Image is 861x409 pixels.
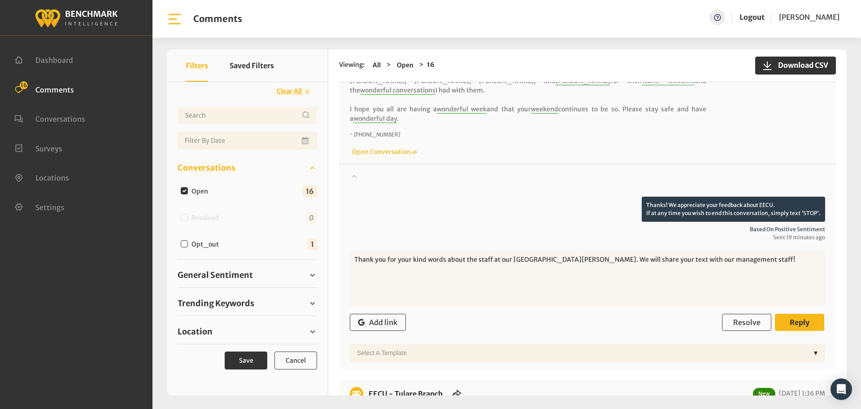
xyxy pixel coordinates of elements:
[188,187,215,196] label: Open
[394,60,416,70] button: Open
[167,11,183,27] img: bar
[339,60,365,70] span: Viewing:
[225,352,267,369] button: Save
[35,114,85,123] span: Conversations
[353,114,397,123] span: wonderful day
[14,143,62,152] a: Surveys
[831,378,852,400] div: Open Intercom Messenger
[14,202,65,211] a: Settings
[277,87,302,95] span: Clear All
[274,352,317,369] button: Cancel
[181,187,188,194] input: Open
[739,9,765,25] a: Logout
[35,144,62,153] span: Surveys
[363,387,448,400] h6: EECU - Tulare Branch
[809,344,822,362] div: ▼
[193,13,242,24] h1: Comments
[300,132,312,150] button: Open Calendar
[370,60,383,70] button: All
[178,269,253,281] span: General Sentiment
[178,106,317,124] input: Username
[178,325,317,339] a: Location
[35,202,65,211] span: Settings
[773,60,828,70] span: Download CSV
[350,314,406,331] button: Add link
[14,55,73,64] a: Dashboard
[350,233,825,242] span: Sent 19 minutes ago
[178,325,213,338] span: Location
[181,240,188,247] input: Opt_out
[642,197,825,222] p: Thanks! We appreciate your feedback about EECU. If at any time you wish to end this conversation,...
[350,387,363,400] img: benchmark
[777,389,825,397] span: [DATE] 1:36 PM
[775,314,824,331] button: Reply
[350,225,825,233] span: Based on positive sentiment
[308,238,317,250] span: 1
[14,172,69,181] a: Locations
[437,105,487,114] span: wonderful week
[271,84,317,99] button: Clear All
[178,297,254,309] span: Trending Keywords
[230,49,274,82] button: Saved Filters
[360,86,435,95] span: wonderful conversations
[722,314,771,331] button: Resolve
[188,240,226,249] label: Opt_out
[14,114,85,123] a: Conversations
[350,148,417,156] a: Open Conversation
[178,132,317,150] input: Date range input field
[755,57,836,75] button: Download CSV
[14,84,74,93] a: Comments 16
[178,162,235,174] span: Conversations
[20,81,28,89] span: 16
[556,77,610,85] span: [PERSON_NAME]
[178,268,317,282] a: General Sentiment
[427,61,435,69] strong: 16
[178,161,317,175] a: Conversations
[35,173,69,182] span: Locations
[779,13,839,22] span: [PERSON_NAME]
[306,212,317,224] span: 0
[531,105,558,114] span: weekend
[739,13,765,22] a: Logout
[733,318,761,327] span: Resolve
[369,389,443,398] a: EECU - Tulare Branch
[753,388,775,400] span: New
[790,318,809,327] span: Reply
[303,185,317,197] span: 16
[642,77,695,85] span: warm welcome
[35,85,74,94] span: Comments
[178,297,317,310] a: Trending Keywords
[352,344,809,362] div: Select a Template
[350,131,400,138] i: ~ [PHONE_NUMBER]
[779,9,839,25] a: [PERSON_NAME]
[188,213,226,223] label: Resolved
[186,49,208,82] button: Filters
[35,7,118,29] img: benchmark
[35,56,73,65] span: Dashboard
